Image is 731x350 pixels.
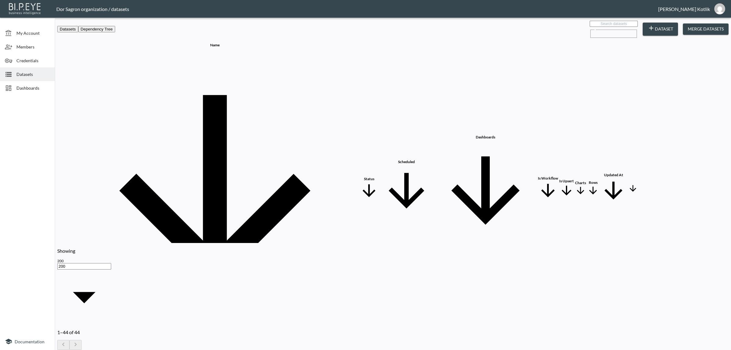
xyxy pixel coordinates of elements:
[434,135,537,243] span: Dashboards
[359,177,379,201] span: Status
[683,23,729,35] button: Merge Datasets
[16,30,50,36] span: My Account
[600,173,627,177] div: Updated At
[575,180,586,197] span: Charts
[78,26,115,32] button: Dependency Tree
[72,43,358,335] span: Name
[16,57,50,64] span: Credentials
[57,340,69,350] button: Go to previous page
[538,176,558,180] div: Is Workflow
[434,135,537,139] div: Dashboards
[380,159,433,164] div: Scheduled
[538,176,558,202] span: Is Workflow
[15,339,44,344] span: Documentation
[559,179,574,183] div: Is Upsert
[575,180,586,185] div: Charts
[643,23,678,36] button: Dataset
[590,21,638,27] input: Search datasets
[587,180,599,197] span: Rows
[57,259,111,263] div: 200
[714,3,725,14] img: 531933d148c321bd54990e2d729438bd
[600,173,627,205] span: Updated At
[56,6,658,12] div: Dor Sagron organization / datasets
[380,159,433,218] span: Scheduled
[559,179,574,199] span: Is Upsert
[57,26,78,32] button: Datasets
[16,44,50,50] span: Members
[8,2,43,15] img: bipeye-logo
[5,338,50,345] a: Documentation
[359,177,379,181] div: Status
[72,43,358,47] div: Name
[16,85,50,91] span: Dashboards
[587,180,599,185] div: Rows
[16,71,50,77] span: Datasets
[658,6,710,12] div: [PERSON_NAME] Kotlik
[57,248,111,254] p: Showing
[57,26,115,32] div: Platform
[69,340,82,350] button: Go to next page
[57,329,111,335] p: 1–44 of 44
[710,2,729,16] button: dinak@ibi.co.il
